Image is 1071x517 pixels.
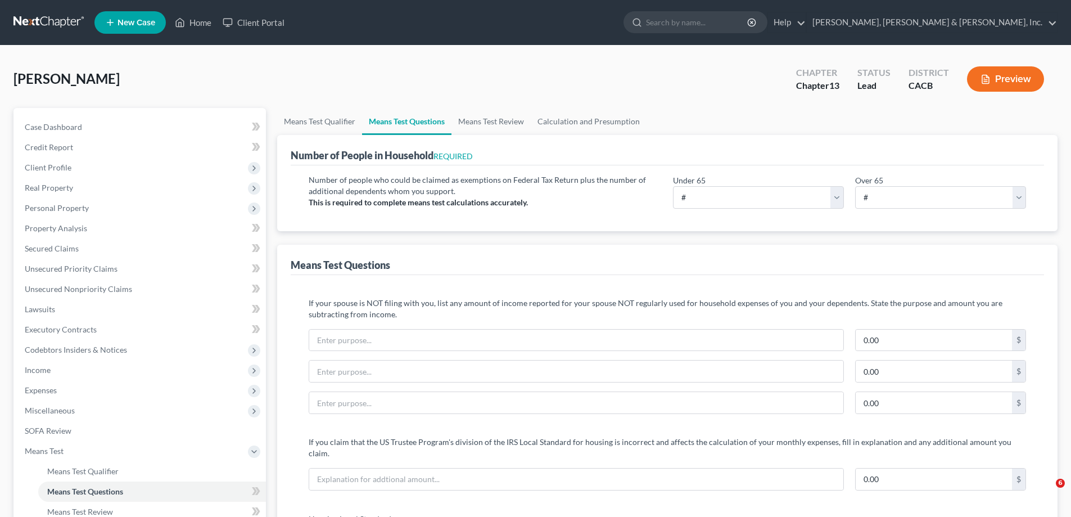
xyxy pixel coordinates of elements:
[909,66,949,79] div: District
[25,264,118,273] span: Unsecured Priority Claims
[25,183,73,192] span: Real Property
[309,174,662,197] p: Number of people who could be claimed as exemptions on Federal Tax Return plus the number of addi...
[38,482,266,502] a: Means Test Questions
[309,197,528,207] strong: This is required to complete means test calculations accurately.
[1056,479,1065,488] span: 6
[829,80,839,91] span: 13
[25,385,57,395] span: Expenses
[531,108,647,135] a: Calculation and Presumption
[309,392,843,413] input: Enter purpose...
[291,258,390,272] div: Means Test Questions
[16,239,266,259] a: Secured Claims
[856,361,1012,382] input: 0.00
[1012,361,1025,382] div: $
[673,174,706,186] label: Under 65
[47,487,123,496] span: Means Test Questions
[1012,469,1025,490] div: $
[309,361,843,382] input: Enter purpose...
[857,66,891,79] div: Status
[362,108,451,135] a: Means Test Questions
[807,12,1057,33] a: [PERSON_NAME], [PERSON_NAME] & [PERSON_NAME], Inc.
[217,12,290,33] a: Client Portal
[25,163,71,172] span: Client Profile
[13,70,120,87] span: [PERSON_NAME]
[856,330,1012,351] input: 0.00
[25,122,82,132] span: Case Dashboard
[291,149,473,162] div: Number of People in Household
[796,66,839,79] div: Chapter
[25,284,132,294] span: Unsecured Nonpriority Claims
[909,79,949,92] div: CACB
[856,392,1012,413] input: 0.00
[25,223,87,233] span: Property Analysis
[796,79,839,92] div: Chapter
[25,304,55,314] span: Lawsuits
[16,137,266,158] a: Credit Report
[768,12,806,33] a: Help
[47,466,119,476] span: Means Test Qualifier
[1033,479,1060,506] iframe: Intercom live chat
[1012,330,1025,351] div: $
[47,507,113,516] span: Means Test Review
[309,330,843,351] input: Enter purpose...
[25,446,64,456] span: Means Test
[16,218,266,239] a: Property Analysis
[25,426,71,435] span: SOFA Review
[309,469,843,490] input: Explanation for addtional amount...
[857,79,891,92] div: Lead
[169,12,217,33] a: Home
[16,279,266,299] a: Unsecured Nonpriority Claims
[967,66,1044,92] button: Preview
[16,421,266,441] a: SOFA Review
[25,345,127,354] span: Codebtors Insiders & Notices
[16,320,266,340] a: Executory Contracts
[16,259,266,279] a: Unsecured Priority Claims
[25,325,97,334] span: Executory Contracts
[309,437,1026,459] p: If you claim that the US Trustee Program's division of the IRS Local Standard for housing is inco...
[16,117,266,137] a: Case Dashboard
[118,19,155,27] span: New Case
[451,108,531,135] a: Means Test Review
[25,142,73,152] span: Credit Report
[856,469,1012,490] input: 0.00
[25,244,79,253] span: Secured Claims
[1012,392,1025,413] div: $
[433,151,473,161] span: REQUIRED
[309,298,1026,320] p: If your spouse is NOT filing with you, list any amount of income reported for your spouse NOT reg...
[16,299,266,320] a: Lawsuits
[646,12,749,33] input: Search by name...
[25,406,75,415] span: Miscellaneous
[855,174,883,186] label: Over 65
[277,108,362,135] a: Means Test Qualifier
[25,365,51,375] span: Income
[38,461,266,482] a: Means Test Qualifier
[25,203,89,213] span: Personal Property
